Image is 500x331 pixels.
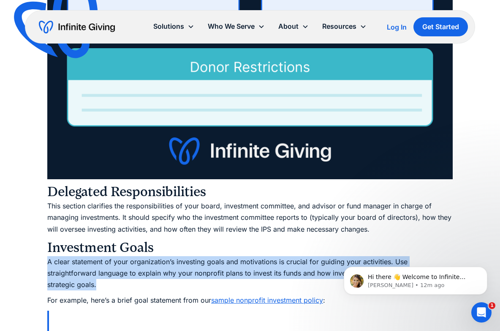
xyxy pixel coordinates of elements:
div: Resources [322,21,356,32]
div: About [278,21,299,32]
h3: Delegated Responsibilities [47,183,453,200]
div: Who We Serve [208,21,255,32]
a: home [39,20,115,34]
a: Get Started [413,17,468,36]
p: A clear statement of your organization’s investing goals and motivations is crucial for guiding y... [47,256,453,291]
div: About [272,17,315,36]
span: 1 [489,302,495,309]
div: Who We Serve [201,17,272,36]
a: Log In [387,22,407,32]
div: Log In [387,24,407,30]
h3: Investment Goals [47,239,453,256]
div: Resources [315,17,373,36]
a: sample nonprofit investment policy [211,296,323,304]
iframe: Intercom notifications message [331,249,500,308]
p: For example, here’s a brief goal statement from our : [47,295,453,306]
iframe: Intercom live chat [471,302,492,323]
p: This section clarifies the responsibilities of your board, investment committee, and advisor or f... [47,200,453,235]
div: Solutions [147,17,201,36]
div: Solutions [153,21,184,32]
